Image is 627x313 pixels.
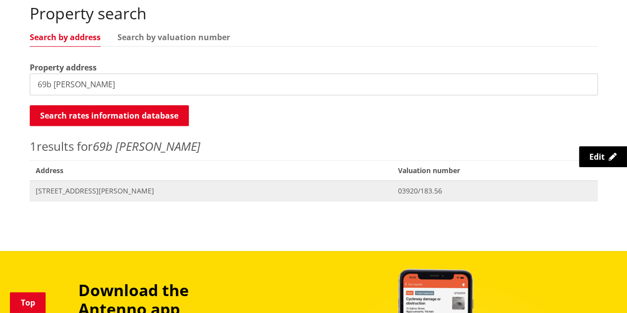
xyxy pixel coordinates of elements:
span: 03920/183.56 [398,186,591,196]
label: Property address [30,62,97,73]
span: Edit [589,151,605,162]
a: Search by valuation number [117,33,230,41]
span: Valuation number [392,160,597,181]
input: e.g. Duke Street NGARUAWAHIA [30,73,598,95]
a: Top [10,292,46,313]
a: [STREET_ADDRESS][PERSON_NAME] 03920/183.56 [30,181,598,201]
p: results for [30,137,598,155]
a: Search by address [30,33,101,41]
a: Edit [579,146,627,167]
span: [STREET_ADDRESS][PERSON_NAME] [36,186,387,196]
iframe: Messenger Launcher [581,271,617,307]
em: 69b [PERSON_NAME] [93,138,200,154]
span: 1 [30,138,37,154]
span: Address [30,160,393,181]
button: Search rates information database [30,105,189,126]
h2: Property search [30,4,598,23]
